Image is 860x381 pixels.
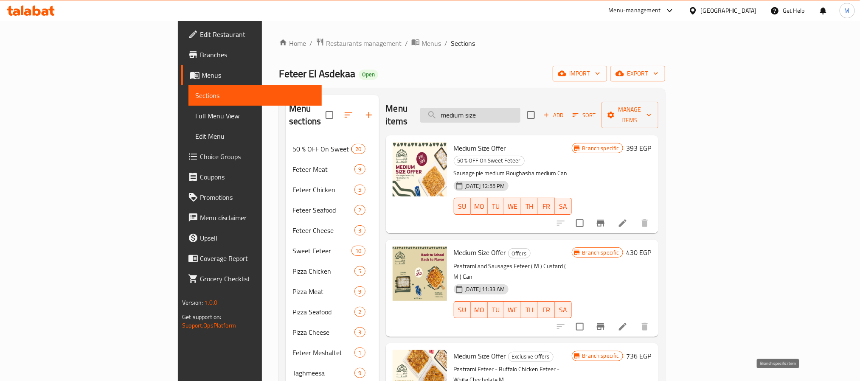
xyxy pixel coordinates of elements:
span: Feteer Meshaltet [292,347,354,358]
div: items [354,368,365,378]
a: Upsell [181,228,321,248]
span: Medium Size Offer [454,246,506,259]
span: Sort items [567,109,601,122]
span: Select all sections [320,106,338,124]
span: Menus [422,38,441,48]
span: Medium Size Offer [454,350,506,362]
button: Branch-specific-item [590,317,611,337]
span: SA [558,200,568,213]
div: Feteer Chicken [292,185,354,195]
span: Grocery Checklist [200,274,315,284]
span: Edit Menu [195,131,315,141]
span: Edit Restaurant [200,29,315,39]
span: 20 [352,145,365,153]
span: M [845,6,850,15]
span: Branch specific [579,144,623,152]
button: WE [504,301,521,318]
div: items [351,246,365,256]
span: SU [458,200,467,213]
span: SA [558,304,568,316]
span: Select section [522,106,540,124]
button: Add section [359,105,379,125]
span: Feteer Cheese [292,225,354,235]
a: Sections [188,85,321,106]
p: Pastrami and Sausages Feteer ( M ) Custard ( M ) Can [454,261,572,282]
div: Exclusive Offers [508,352,554,362]
span: Get support on: [182,311,221,322]
a: Support.OpsPlatform [182,320,236,331]
button: SU [454,198,471,215]
button: FR [538,301,555,318]
span: 3 [355,227,365,235]
span: 1.0.0 [205,297,218,308]
div: Feteer Seafood2 [286,200,379,220]
span: Taghmeesa [292,368,354,378]
div: Pizza Seafood2 [286,302,379,322]
button: TU [488,198,505,215]
div: [GEOGRAPHIC_DATA] [701,6,757,15]
button: delete [635,317,655,337]
span: 2 [355,206,365,214]
div: items [354,307,365,317]
div: Pizza Meat9 [286,281,379,302]
nav: breadcrumb [279,38,665,49]
span: Sections [195,90,315,101]
span: SU [458,304,467,316]
div: 50 % OFF On Sweet Feteer [454,156,525,166]
button: MO [471,301,488,318]
li: / [405,38,408,48]
span: Add [542,110,565,120]
button: delete [635,213,655,233]
span: Menus [202,70,315,80]
a: Restaurants management [316,38,402,49]
span: Branch specific [579,352,623,360]
a: Edit Menu [188,126,321,146]
div: Feteer Seafood [292,205,354,215]
button: Branch-specific-item [590,213,611,233]
span: Manage items [608,104,652,126]
span: MO [474,304,484,316]
span: FR [542,304,552,316]
div: Feteer Cheese3 [286,220,379,241]
h6: 393 EGP [627,142,652,154]
span: Branches [200,50,315,60]
span: 9 [355,165,365,174]
span: TU [491,200,501,213]
h6: 736 EGP [627,350,652,362]
li: / [444,38,447,48]
span: 5 [355,267,365,275]
div: items [354,205,365,215]
button: TH [521,198,538,215]
button: Add [540,109,567,122]
button: TU [488,301,505,318]
a: Grocery Checklist [181,269,321,289]
div: items [354,286,365,297]
div: Offers [508,248,531,258]
button: FR [538,198,555,215]
a: Menus [181,65,321,85]
span: 1 [355,349,365,357]
span: Upsell [200,233,315,243]
span: WE [508,304,518,316]
span: Promotions [200,192,315,202]
span: MO [474,200,484,213]
span: Sections [451,38,475,48]
span: 50 % OFF On Sweet Feteer [292,144,351,154]
div: Feteer Meat9 [286,159,379,179]
span: Medium Size Offer [454,142,506,154]
span: Select to update [571,214,589,232]
span: Add item [540,109,567,122]
div: items [354,225,365,235]
span: 3 [355,328,365,336]
a: Coverage Report [181,248,321,269]
span: Menu disclaimer [200,213,315,223]
span: Coverage Report [200,253,315,263]
div: items [354,266,365,276]
div: Pizza Chicken [292,266,354,276]
button: import [553,66,607,81]
div: Menu-management [609,6,661,16]
span: Pizza Meat [292,286,354,297]
button: export [610,66,665,81]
